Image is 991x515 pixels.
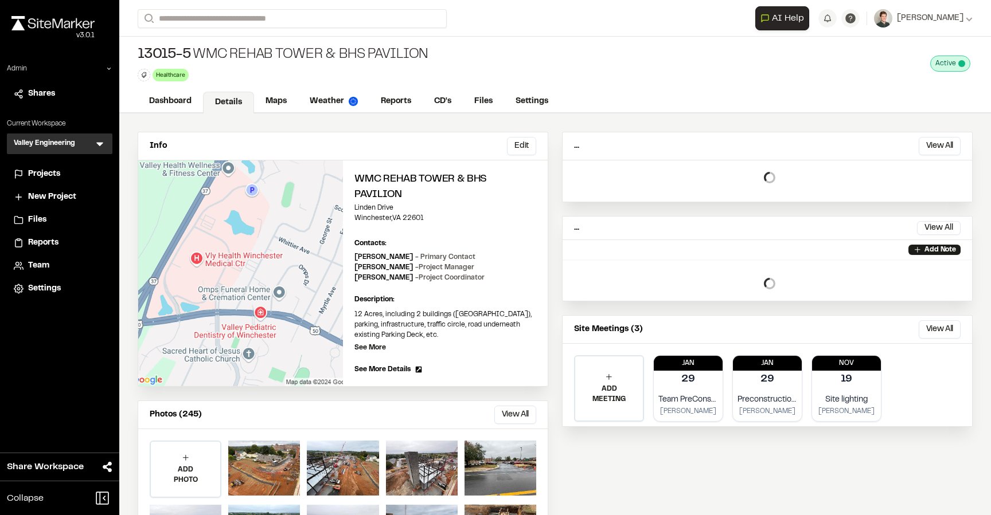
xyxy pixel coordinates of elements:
[354,273,485,283] p: [PERSON_NAME]
[349,97,358,106] img: precipai.png
[354,203,536,213] p: Linden Drive
[28,237,58,249] span: Reports
[354,309,536,340] p: 12 Acres, including 2 buildings ([GEOGRAPHIC_DATA]), parking, infrastructure, traffic circle, roa...
[874,9,892,27] img: User
[14,237,106,249] a: Reports
[415,275,485,281] span: - Project Coordinator
[658,406,718,416] p: [PERSON_NAME]
[415,254,475,260] span: - Primary Contact
[423,91,463,112] a: CD's
[14,168,106,180] a: Projects
[575,384,643,404] p: ADD MEETING
[138,46,190,64] span: 13015-5
[151,465,220,485] p: ADD PHOTO
[7,119,112,129] p: Current Workspace
[504,91,560,112] a: Settings
[138,46,428,64] div: WMC Rehab Tower & BHS Pavilion
[841,372,853,387] p: 19
[917,221,961,235] button: View All
[958,60,965,67] span: This project is active and counting against your active project count.
[150,140,167,152] p: Info
[755,6,809,30] button: Open AI Assistant
[298,91,369,112] a: Weather
[28,191,76,203] span: New Project
[354,343,386,353] p: See More
[463,91,504,112] a: Files
[28,168,60,180] span: Projects
[153,69,189,81] div: Healthcare
[14,191,106,203] a: New Project
[507,137,536,155] button: Edit
[574,140,579,152] p: ...
[14,214,106,226] a: Files
[354,262,474,273] p: [PERSON_NAME]
[681,372,695,387] p: 29
[574,222,579,234] p: ...
[733,358,802,368] p: Jan
[7,64,27,74] p: Admin
[924,245,956,255] p: Add Note
[28,260,49,272] span: Team
[935,58,956,69] span: Active
[138,91,203,112] a: Dashboard
[574,323,643,336] p: Site Meetings (3)
[354,294,536,305] p: Description:
[354,213,536,223] p: Winchester , VA 22601
[494,406,536,424] button: View All
[7,460,84,474] span: Share Workspace
[28,214,46,226] span: Files
[919,137,961,155] button: View All
[254,91,298,112] a: Maps
[28,282,61,295] span: Settings
[817,406,876,416] p: [PERSON_NAME]
[817,394,876,406] p: Site lighting
[654,358,723,368] p: Jan
[138,69,150,81] button: Edit Tags
[11,16,95,30] img: rebrand.png
[658,394,718,406] p: Team PreConstruction Meeting
[7,492,44,505] span: Collapse
[354,364,411,375] span: See More Details
[919,320,961,339] button: View All
[354,238,387,249] p: Contacts:
[755,6,814,30] div: Open AI Assistant
[11,30,95,41] div: Oh geez...please don't...
[738,406,797,416] p: [PERSON_NAME]
[772,11,804,25] span: AI Help
[138,9,158,28] button: Search
[738,394,797,406] p: Preconstruction Meeting
[150,408,202,421] p: Photos (245)
[354,172,536,203] h2: WMC Rehab Tower & BHS Pavilion
[354,252,475,262] p: [PERSON_NAME]
[874,9,973,27] button: [PERSON_NAME]
[930,56,970,72] div: This project is active and counting against your active project count.
[203,92,254,113] a: Details
[415,265,474,270] span: - Project Manager
[14,260,106,272] a: Team
[760,372,774,387] p: 29
[897,12,963,25] span: [PERSON_NAME]
[14,282,106,295] a: Settings
[812,358,881,368] p: Nov
[14,138,75,150] h3: Valley Engineering
[369,91,423,112] a: Reports
[28,88,55,100] span: Shares
[14,88,106,100] a: Shares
